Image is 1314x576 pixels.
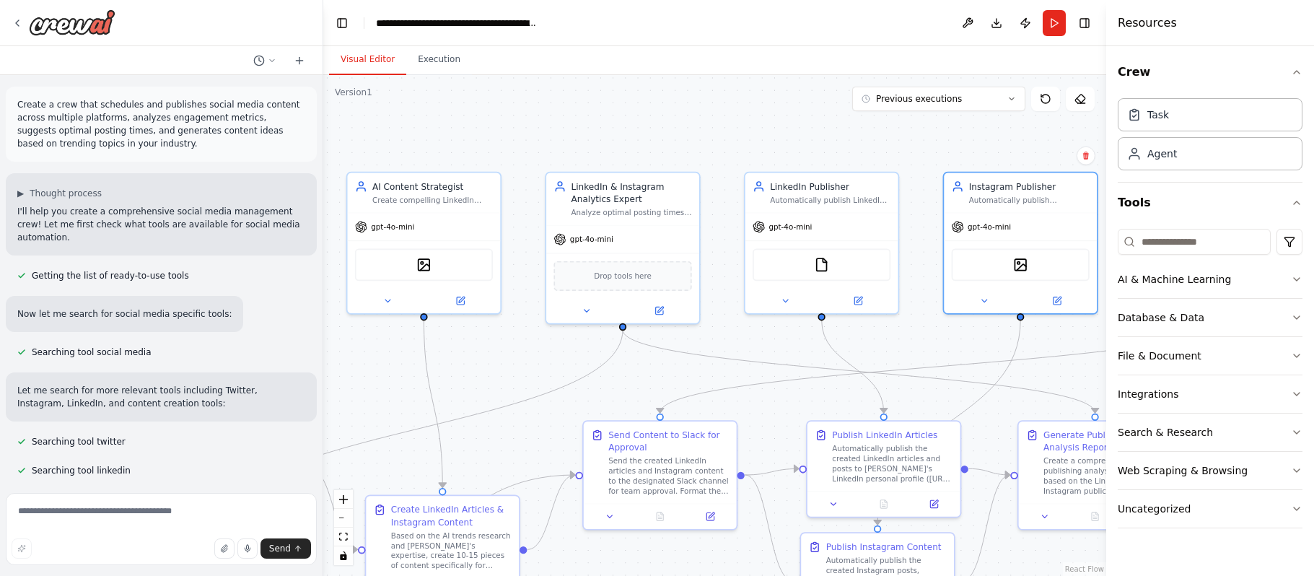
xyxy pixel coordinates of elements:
[826,541,942,553] div: Publish Instagram Content
[391,504,512,528] div: Create LinkedIn Articles & Instagram Content
[260,538,311,559] button: Send
[17,307,232,320] p: Now let me search for social media specific tools:
[1118,223,1302,540] div: Tools
[1118,92,1302,182] div: Crew
[329,45,406,75] button: Visual Editor
[334,490,353,565] div: React Flow controls
[1118,414,1302,451] button: Search & Research
[332,13,352,33] button: Hide left sidebar
[1118,14,1177,32] h4: Resources
[545,172,700,325] div: LinkedIn & Instagram Analytics ExpertAnalyze optimal posting times, content performance patterns,...
[814,258,829,273] img: FileReadTool
[29,9,115,35] img: Logo
[806,420,961,518] div: Publish LinkedIn ArticlesAutomatically publish the created LinkedIn articles and posts to [PERSON...
[616,330,1101,413] g: Edge from 81fa65de-3d2b-413c-9914-0ac3b1d52d5c to db52d55a-ee9e-4690-b421-379683344ee1
[969,180,1090,193] div: Instagram Publisher
[1118,337,1302,375] button: File & Document
[17,188,24,199] span: ▶
[594,270,652,282] span: Drop tools here
[1065,565,1104,573] a: React Flow attribution
[406,45,472,75] button: Execution
[744,172,899,315] div: LinkedIn PublisherAutomatically publish LinkedIn articles and posts for VerveAI, ensuring proper ...
[1069,509,1121,524] button: No output available
[1118,502,1191,516] div: Uncategorized
[418,320,449,487] g: Edge from 33d55d57-c38e-4208-9b33-58cc2d4d85da to b8442414-bc8a-4cdc-86bd-252839b4d546
[571,180,692,205] div: LinkedIn & Instagram Analytics Expert
[416,258,432,273] img: DallETool
[334,490,353,509] button: zoom in
[237,538,258,559] button: Click to speak your automation idea
[832,429,937,441] div: Publish LinkedIn Articles
[1118,52,1302,92] button: Crew
[335,87,372,98] div: Version 1
[372,195,493,205] div: Create compelling LinkedIn articles and Instagram posts about AI trends, case studies, thought le...
[372,180,493,193] div: AI Content Strategist
[527,468,575,556] g: Edge from b8442414-bc8a-4cdc-86bd-252839b4d546 to b06428b2-ed80-4f1e-a9fd-4451366a105c
[17,98,305,150] p: Create a crew that schedules and publishes social media content across multiple platforms, analyz...
[768,222,812,232] span: gpt-4o-mini
[346,172,501,315] div: AI Content StrategistCreate compelling LinkedIn articles and Instagram posts about AI trends, cas...
[1118,490,1302,528] button: Uncategorized
[371,222,414,232] span: gpt-4o-mini
[968,222,1011,232] span: gpt-4o-mini
[1118,310,1204,325] div: Database & Data
[608,429,729,453] div: Send Content to Slack for Approval
[425,293,495,308] button: Open in side panel
[582,420,737,530] div: Send Content to Slack for ApprovalSend the created LinkedIn articles and Instagram content to the...
[745,463,799,481] g: Edge from b06428b2-ed80-4f1e-a9fd-4451366a105c to 88fe19d7-63f0-4cff-bb8e-e73db9315270
[32,465,131,476] span: Searching tool linkedin
[969,195,1090,205] div: Automatically publish Instagram posts, stories, and carousels for VerveAI, optimizing visual cont...
[876,93,962,105] span: Previous executions
[219,330,628,525] g: Edge from 81fa65de-3d2b-413c-9914-0ac3b1d52d5c to f740408b-cd32-4fa0-942a-33ae5aa62c5b
[634,509,686,524] button: No output available
[1118,299,1302,336] button: Database & Data
[770,195,890,205] div: Automatically publish LinkedIn articles and posts for VerveAI, ensuring proper formatting, optima...
[1017,420,1173,530] div: Generate Publishing Analysis ReportCreate a comprehensive post-publishing analysis report based o...
[32,346,152,358] span: Searching tool social media
[913,497,955,512] button: Open in side panel
[1147,108,1169,122] div: Task
[1043,429,1164,453] div: Generate Publishing Analysis Report
[214,538,235,559] button: Upload files
[1118,463,1248,478] div: Web Scraping & Browsing
[269,543,291,554] span: Send
[857,497,910,512] button: No output available
[12,538,32,559] button: Improve this prompt
[943,172,1098,315] div: Instagram PublisherAutomatically publish Instagram posts, stories, and carousels for VerveAI, opt...
[872,320,1027,525] g: Edge from 78004eb8-d825-412a-8e1b-197ecf18e720 to 2184bbe8-f31f-4e7f-a6a8-82d9572dee77
[32,436,126,448] span: Searching tool twitter
[1077,147,1095,165] button: Delete node
[288,52,311,69] button: Start a new chat
[571,208,692,218] div: Analyze optimal posting times, content performance patterns, and engagement strategies specifical...
[823,293,893,308] button: Open in side panel
[1118,452,1302,489] button: Web Scraping & Browsing
[968,463,1009,481] g: Edge from 88fe19d7-63f0-4cff-bb8e-e73db9315270 to db52d55a-ee9e-4690-b421-379683344ee1
[32,270,189,282] span: Getting the list of ready-to-use tools
[17,384,305,410] p: Let me search for more relevant tools including Twitter, Instagram, LinkedIn, and content creatio...
[376,16,538,30] nav: breadcrumb
[30,188,102,199] span: Thought process
[1118,272,1231,287] div: AI & Machine Learning
[1118,425,1213,440] div: Search & Research
[1147,147,1177,161] div: Agent
[17,205,305,244] p: I'll help you create a comprehensive social media management crew! Let me first check what tools ...
[1118,375,1302,413] button: Integrations
[1118,349,1201,363] div: File & Document
[624,303,694,318] button: Open in side panel
[1074,13,1095,33] button: Hide right sidebar
[852,87,1025,111] button: Previous executions
[1043,456,1164,496] div: Create a comprehensive post-publishing analysis report based on the LinkedIn and Instagram public...
[391,531,512,570] div: Based on the AI trends research and [PERSON_NAME]'s expertise, create 10-15 pieces of content spe...
[570,235,613,245] span: gpt-4o-mini
[815,320,890,413] g: Edge from e8cd096a-0246-4568-8bf4-221ce8786f86 to 88fe19d7-63f0-4cff-bb8e-e73db9315270
[17,188,102,199] button: ▶Thought process
[1118,183,1302,223] button: Tools
[310,463,358,556] g: Edge from 1ef8bca5-2e4f-49e8-b412-56dd5e40e176 to b8442414-bc8a-4cdc-86bd-252839b4d546
[1118,261,1302,298] button: AI & Machine Learning
[654,320,1225,413] g: Edge from 63792d79-858c-486d-b8d1-22f2a75c3792 to b06428b2-ed80-4f1e-a9fd-4451366a105c
[608,456,729,496] div: Send the created LinkedIn articles and Instagram content to the designated Slack channel for team...
[1013,258,1028,273] img: DallETool
[334,528,353,546] button: fit view
[1022,293,1092,308] button: Open in side panel
[689,509,732,524] button: Open in side panel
